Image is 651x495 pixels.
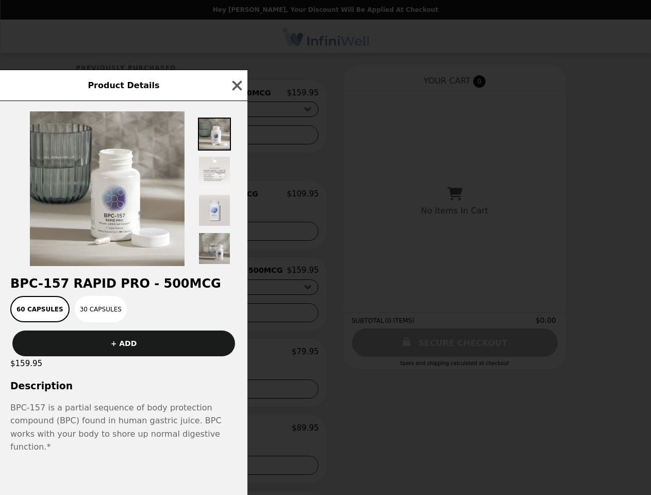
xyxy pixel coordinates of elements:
img: Thumbnail 4 [198,232,231,265]
span: Product Details [88,80,159,90]
img: 60 Capsules [30,111,185,266]
img: Thumbnail 3 [198,194,231,227]
img: Thumbnail 2 [198,156,231,189]
button: 60 Capsules [10,296,70,322]
button: 30 Capsules [75,296,127,322]
button: + ADD [12,331,235,356]
img: Thumbnail 1 [198,118,231,151]
span: BPC-157 is a partial sequence of body protection compound (BPC) found in human gastric juice. BPC... [10,403,222,452]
